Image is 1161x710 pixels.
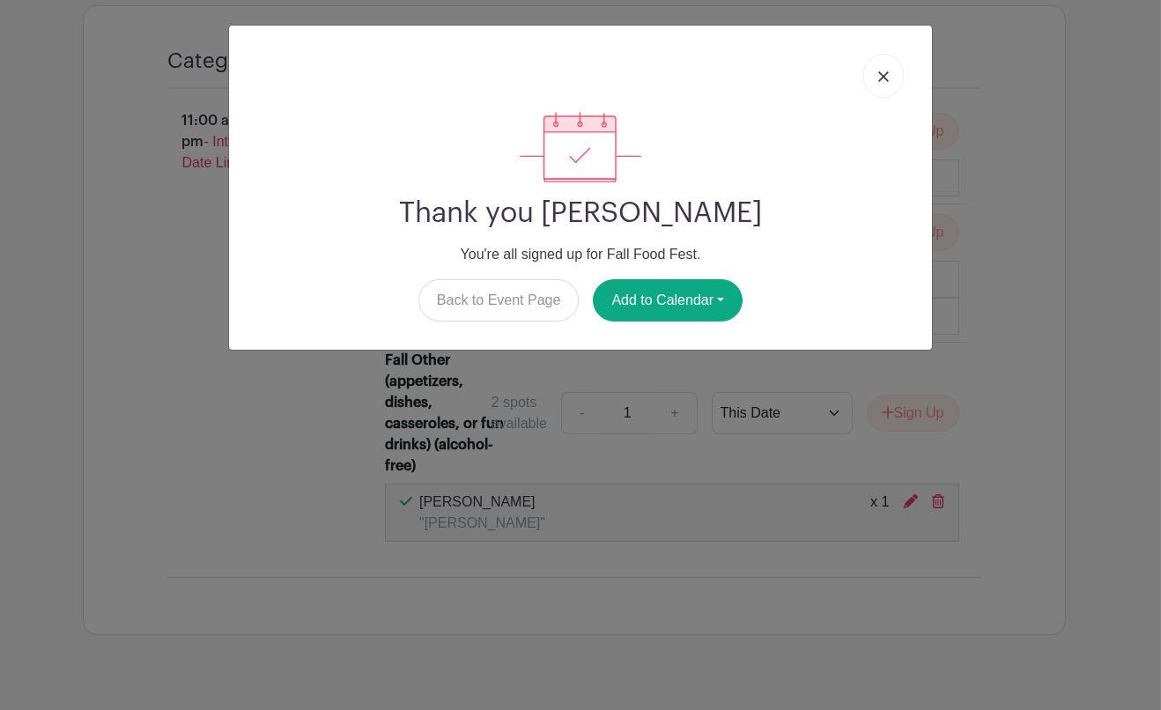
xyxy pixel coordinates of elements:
img: signup_complete-c468d5dda3e2740ee63a24cb0ba0d3ce5d8a4ecd24259e683200fb1569d990c8.svg [520,112,641,182]
p: You're all signed up for Fall Food Fest. [243,244,918,265]
h2: Thank you [PERSON_NAME] [243,196,918,230]
button: Add to Calendar [593,279,743,322]
a: Back to Event Page [418,279,580,322]
img: close_button-5f87c8562297e5c2d7936805f587ecaba9071eb48480494691a3f1689db116b3.svg [878,71,889,82]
